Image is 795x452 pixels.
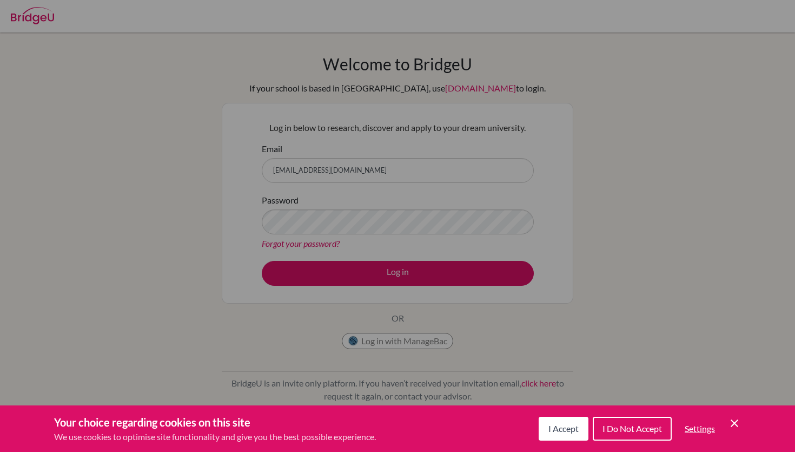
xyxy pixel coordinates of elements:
button: I Accept [539,417,588,441]
span: I Do Not Accept [602,423,662,434]
button: Settings [676,418,724,440]
span: I Accept [548,423,579,434]
p: We use cookies to optimise site functionality and give you the best possible experience. [54,430,376,443]
button: Save and close [728,417,741,430]
span: Settings [685,423,715,434]
h3: Your choice regarding cookies on this site [54,414,376,430]
button: I Do Not Accept [593,417,672,441]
